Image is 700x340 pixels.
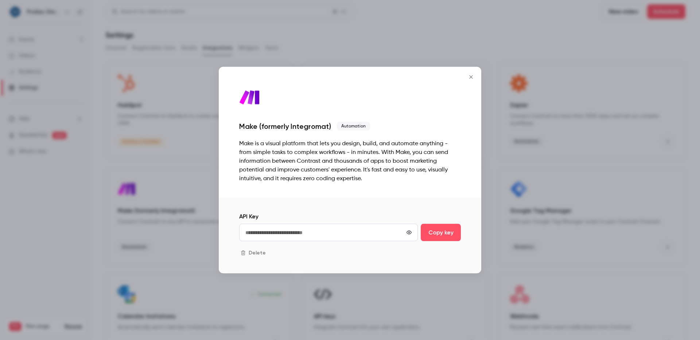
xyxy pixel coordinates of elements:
span: Automation [337,122,370,131]
button: Delete [239,247,269,259]
button: Close [464,70,478,84]
button: Copy key [421,224,461,241]
div: Make is a visual platform that lets you design, build, and automate anything - from simple tasks ... [239,139,461,183]
div: Make (formerly Integromat) [239,122,331,131]
label: API Key [239,213,258,220]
